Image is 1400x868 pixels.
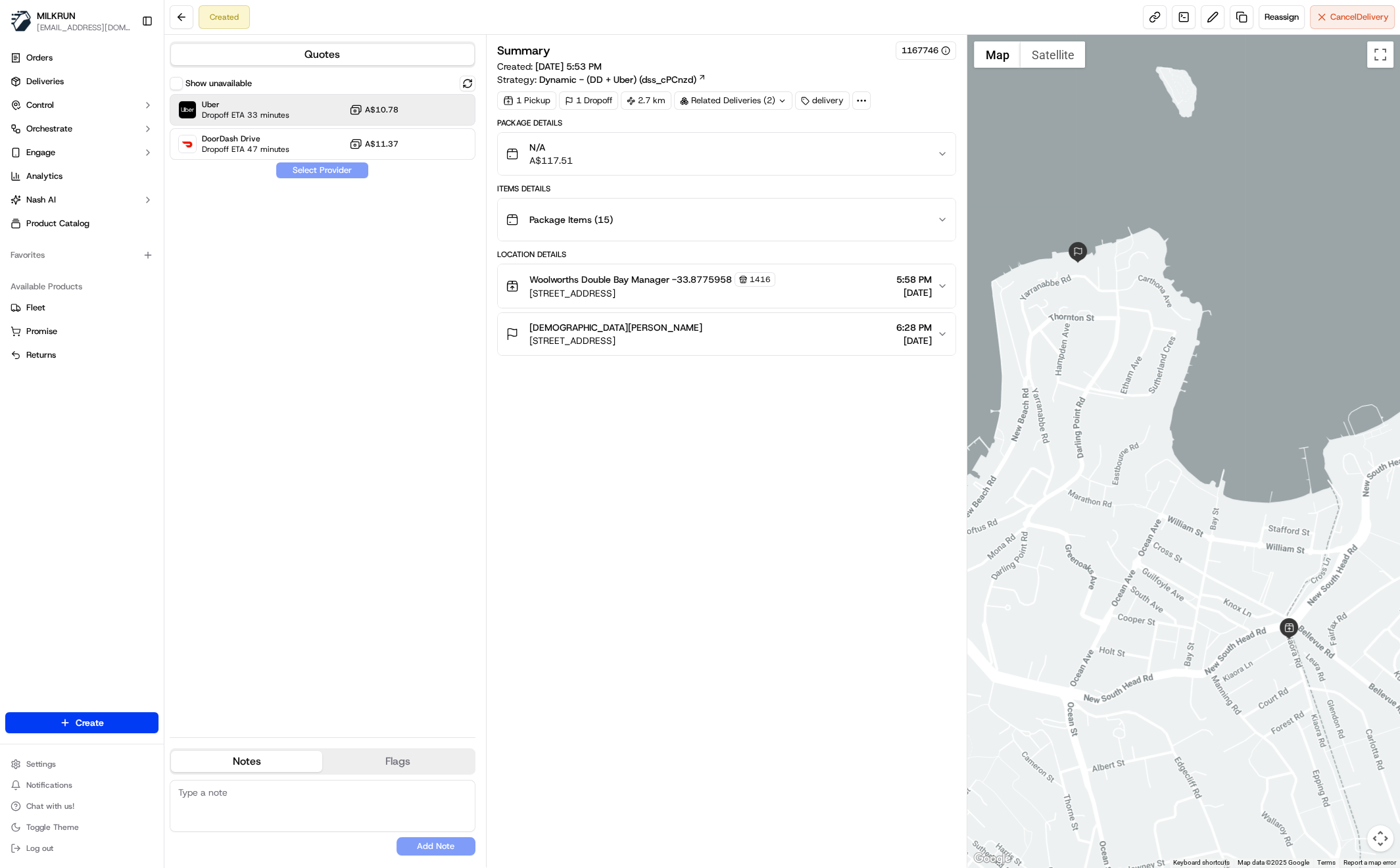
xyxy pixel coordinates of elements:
[5,276,158,297] div: Available Products
[76,716,104,729] span: Create
[1343,859,1396,866] a: Report a map error
[93,222,159,233] a: Powered byPylon
[322,751,473,772] button: Flags
[11,349,153,361] a: Returns
[1317,859,1336,866] a: Terms (opens in new tab)
[497,249,957,260] div: Location Details
[179,101,196,118] img: Uber
[202,99,289,110] span: Uber
[750,274,771,285] span: 1416
[498,199,956,241] button: Package Items (15)
[5,321,158,342] button: Promise
[26,76,64,87] span: Deliveries
[26,780,72,790] span: Notifications
[5,818,158,836] button: Toggle Theme
[896,334,932,347] span: [DATE]
[26,822,79,832] span: Toggle Theme
[26,349,56,361] span: Returns
[5,345,158,366] button: Returns
[202,144,289,155] span: Dropoff ETA 47 minutes
[902,45,950,57] div: 1167746
[497,118,957,128] div: Package Details
[5,297,158,318] button: Fleet
[171,44,474,65] button: Quotes
[13,53,239,74] p: Welcome 👋
[497,60,602,73] span: Created:
[26,170,62,182] span: Analytics
[111,192,122,203] div: 💻
[529,141,573,154] span: N/A
[1020,41,1085,68] button: Show satellite imagery
[202,133,289,144] span: DoorDash Drive
[202,110,289,120] span: Dropoff ETA 33 minutes
[5,47,158,68] a: Orders
[674,91,792,110] div: Related Deliveries (2)
[529,334,702,347] span: [STREET_ADDRESS]
[539,73,706,86] a: Dynamic - (DD + Uber) (dss_cPCnzd)
[535,60,602,72] span: [DATE] 5:53 PM
[896,321,932,334] span: 6:28 PM
[621,91,671,110] div: 2.7 km
[26,759,56,769] span: Settings
[1310,5,1395,29] button: CancelDelivery
[5,245,158,266] div: Favorites
[529,321,702,334] span: [DEMOGRAPHIC_DATA][PERSON_NAME]
[795,91,850,110] div: delivery
[1265,11,1299,23] span: Reassign
[11,325,153,337] a: Promise
[45,126,216,139] div: Start new chat
[5,797,158,815] button: Chat with us!
[34,85,237,99] input: Got a question? Start typing here...
[37,22,131,33] span: [EMAIL_ADDRESS][DOMAIN_NAME]
[26,123,72,135] span: Orchestrate
[1238,859,1309,866] span: Map data ©2025 Google
[224,130,239,145] button: Start new chat
[559,91,618,110] div: 1 Dropoff
[45,139,166,149] div: We're available if you need us!
[5,776,158,794] button: Notifications
[498,133,956,175] button: N/AA$117.51
[5,166,158,187] a: Analytics
[5,213,158,234] a: Product Catalog
[26,147,55,158] span: Engage
[529,213,613,226] span: Package Items ( 15 )
[971,850,1014,867] a: Open this area in Google Maps (opens a new window)
[37,9,76,22] span: MILKRUN
[971,850,1014,867] img: Google
[106,185,216,209] a: 💻API Documentation
[896,286,932,299] span: [DATE]
[349,137,398,151] button: A$11.37
[497,45,550,57] h3: Summary
[1367,41,1393,68] button: Toggle fullscreen view
[5,755,158,773] button: Settings
[1259,5,1305,29] button: Reassign
[5,839,158,857] button: Log out
[365,139,398,149] span: A$11.37
[185,78,252,89] label: Show unavailable
[124,191,211,204] span: API Documentation
[365,105,398,115] span: A$10.78
[1330,11,1389,23] span: Cancel Delivery
[26,843,53,854] span: Log out
[179,135,196,153] img: DoorDash Drive
[497,73,706,86] div: Strategy:
[26,302,45,314] span: Fleet
[26,99,54,111] span: Control
[349,103,398,116] button: A$10.78
[5,118,158,139] button: Orchestrate
[529,273,732,286] span: Woolworths Double Bay Manager -33.8775958
[26,218,89,229] span: Product Catalog
[974,41,1020,68] button: Show street map
[13,13,39,39] img: Nash
[5,142,158,163] button: Engage
[26,194,56,206] span: Nash AI
[11,302,153,314] a: Fleet
[26,52,53,64] span: Orders
[1367,825,1393,852] button: Map camera controls
[498,313,956,355] button: [DEMOGRAPHIC_DATA][PERSON_NAME][STREET_ADDRESS]6:28 PM[DATE]
[26,191,101,204] span: Knowledge Base
[11,11,32,32] img: MILKRUN
[13,126,37,149] img: 1736555255976-a54dd68f-1ca7-489b-9aae-adbdc363a1c4
[896,273,932,286] span: 5:58 PM
[26,325,57,337] span: Promise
